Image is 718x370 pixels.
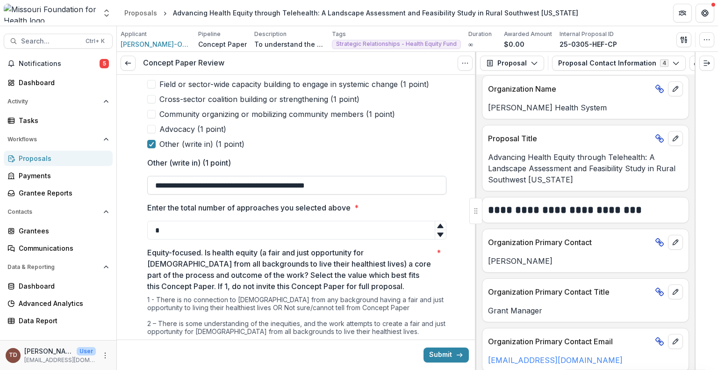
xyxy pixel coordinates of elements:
[4,296,113,311] a: Advanced Analytics
[21,37,80,45] span: Search...
[488,133,651,144] p: Proposal Title
[689,56,704,71] button: View Attached Files
[24,346,73,356] p: [PERSON_NAME]
[4,34,113,49] button: Search...
[7,209,100,215] span: Contacts
[488,83,651,94] p: Organization Name
[488,286,651,297] p: Organization Primary Contact Title
[147,202,351,213] p: Enter the total number of approaches you selected above
[332,30,346,38] p: Tags
[552,56,686,71] button: Proposal Contact Information4
[488,336,651,347] p: Organization Primary Contact Email
[121,6,582,20] nav: breadcrumb
[121,30,147,38] p: Applicant
[504,30,552,38] p: Awarded Amount
[159,138,244,150] span: Other (write in) (1 point)
[198,39,247,49] p: Concept Paper
[4,204,113,219] button: Open Contacts
[19,316,105,326] div: Data Report
[7,136,100,143] span: Workflows
[100,59,109,68] span: 5
[4,94,113,109] button: Open Activity
[4,240,113,256] a: Communications
[7,98,100,105] span: Activity
[488,237,651,248] p: Organization Primary Contact
[4,185,113,201] a: Grantee Reports
[696,4,714,22] button: Get Help
[673,4,692,22] button: Partners
[424,348,469,363] button: Submit
[668,81,683,96] button: edit
[159,123,226,135] span: Advocacy (1 point)
[4,56,113,71] button: Notifications5
[4,168,113,183] a: Payments
[19,281,105,291] div: Dashboard
[19,188,105,198] div: Grantee Reports
[560,30,614,38] p: Internal Proposal ID
[124,8,157,18] div: Proposals
[468,39,473,49] p: ∞
[121,6,161,20] a: Proposals
[254,30,287,38] p: Description
[19,298,105,308] div: Advanced Analytics
[488,355,623,365] a: [EMAIL_ADDRESS][DOMAIN_NAME]
[560,39,617,49] p: 25-0305-HEF-CP
[77,347,96,355] p: User
[7,264,100,270] span: Data & Reporting
[488,152,683,185] p: Advancing Health Equity through Telehealth: A Landscape Assessment and Feasibility Study in Rural...
[100,4,113,22] button: Open entity switcher
[19,226,105,236] div: Grantees
[100,350,111,361] button: More
[24,356,96,364] p: [EMAIL_ADDRESS][DOMAIN_NAME]
[4,313,113,328] a: Data Report
[668,235,683,250] button: edit
[488,102,683,113] p: [PERSON_NAME] Health System
[159,109,395,120] span: Community organizing or mobilizing community members (1 point)
[4,151,113,166] a: Proposals
[143,58,224,67] h3: Concept Paper Review
[121,39,191,49] a: [PERSON_NAME]-Oak Hill Health System
[4,75,113,90] a: Dashboard
[159,79,429,90] span: Field or sector-wide capacity building to engage in systemic change (1 point)
[488,255,683,267] p: [PERSON_NAME]
[198,30,221,38] p: Pipeline
[4,278,113,294] a: Dashboard
[336,41,457,47] span: Strategic Relationships - Health Equity Fund
[19,153,105,163] div: Proposals
[19,60,100,68] span: Notifications
[668,284,683,299] button: edit
[668,131,683,146] button: edit
[84,36,107,46] div: Ctrl + K
[19,78,105,87] div: Dashboard
[173,8,578,18] div: Advancing Health Equity through Telehealth: A Landscape Assessment and Feasibility Study in Rural...
[9,352,17,358] div: Ty Dowdy
[504,39,524,49] p: $0.00
[4,113,113,128] a: Tasks
[254,39,324,49] p: To understand the specific barriers to adoption and use of telehealth and remote patient monitori...
[19,171,105,181] div: Payments
[468,30,492,38] p: Duration
[4,223,113,239] a: Grantees
[699,56,714,71] button: Expand right
[147,157,231,168] p: Other (write in) (1 point)
[668,334,683,349] button: edit
[458,56,473,71] button: Options
[19,116,105,125] div: Tasks
[480,56,544,71] button: Proposal
[4,132,113,147] button: Open Workflows
[159,94,359,105] span: Cross-sector coalition building or strengthening (1 point)
[147,296,446,363] div: 1 - There is no connection to [DEMOGRAPHIC_DATA] from any background having a fair and just oppor...
[4,4,96,22] img: Missouri Foundation for Health logo
[4,260,113,275] button: Open Data & Reporting
[147,247,433,292] p: Equity-focused. Is health equity (a fair and just opportunity for [DEMOGRAPHIC_DATA] from all bac...
[19,243,105,253] div: Communications
[488,305,683,316] p: Grant Manager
